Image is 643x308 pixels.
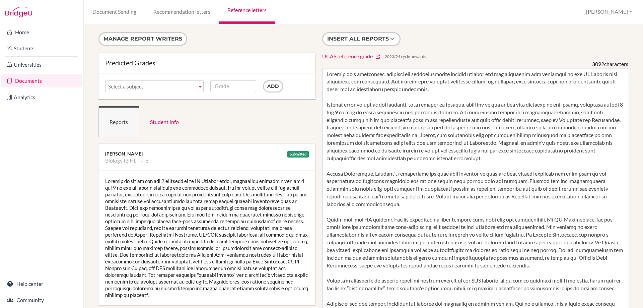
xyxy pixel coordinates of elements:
span: Select a subject [108,80,195,93]
a: Students [1,42,82,55]
img: Bridge-U [5,7,32,17]
button: Insert all reports [322,32,401,46]
a: Student Info [139,106,190,137]
input: Add [263,80,283,93]
div: Loremip do sit am con adi 2 elitsedd ei te IN Utlabor etdol, magnaaliqu enimadmin veniam 4 qui 9 ... [98,171,315,305]
a: Universities [1,58,82,71]
button: Manage report writers [98,32,187,46]
button: [PERSON_NAME] [583,6,635,18]
a: UCAS reference guide [322,53,380,60]
a: Analytics [1,90,82,104]
li: 6 [141,157,148,164]
a: Community [1,293,82,307]
span: UCAS reference guide [322,53,373,59]
li: Biology IB HL [105,157,136,164]
div: Predicted Grades [105,59,309,66]
div: [PERSON_NAME] [105,150,309,157]
span: − 2023/24 cycle onwards [382,54,426,59]
span: 3092 [592,61,604,67]
div: characters [592,60,628,68]
a: Reports [98,106,139,137]
a: Documents [1,74,82,87]
a: Help center [1,277,82,291]
a: Home [1,25,82,39]
div: Submitted [287,151,309,158]
input: Grade [210,80,256,92]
